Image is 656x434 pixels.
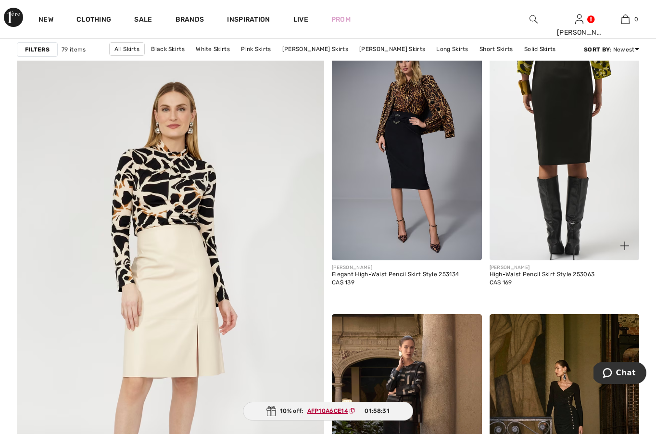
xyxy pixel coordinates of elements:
img: My Info [575,13,583,25]
img: My Bag [621,13,630,25]
img: plus_v2.svg [620,242,629,250]
a: Long Skirts [431,43,473,55]
a: Solid Skirts [519,43,561,55]
iframe: Opens a widget where you can chat to one of our agents [593,362,646,386]
span: 0 [634,15,638,24]
div: 10% off: [243,402,413,421]
a: Short Skirts [475,43,518,55]
span: CA$ 139 [332,279,354,286]
a: Live [293,14,308,25]
div: [PERSON_NAME] [332,264,459,271]
a: 0 [603,13,648,25]
span: Inspiration [227,15,270,26]
span: 79 items [62,45,86,54]
div: [PERSON_NAME] [490,264,595,271]
img: 1ère Avenue [4,8,23,27]
a: [PERSON_NAME] Skirts [278,43,353,55]
div: : Newest [584,45,639,54]
a: White Skirts [191,43,235,55]
a: Pink Skirts [236,43,276,55]
div: High-Waist Pencil Skirt Style 253063 [490,271,595,278]
a: Brands [176,15,204,26]
a: Sale [134,15,152,26]
img: search the website [530,13,538,25]
div: [PERSON_NAME] [557,27,602,38]
span: 01:58:31 [365,407,389,415]
a: New [38,15,53,26]
ins: AFP10A6CE14 [307,408,348,414]
span: CA$ 169 [490,279,512,286]
a: Sign In [575,14,583,24]
strong: Filters [25,45,50,54]
a: All Skirts [109,42,145,56]
a: [PERSON_NAME] Skirts [354,43,430,55]
a: Prom [331,14,351,25]
div: Elegant High-Waist Pencil Skirt Style 253134 [332,271,459,278]
strong: Sort By [584,46,610,53]
a: Black Skirts [146,43,189,55]
img: Gift.svg [266,406,276,416]
img: Elegant High-Waist Pencil Skirt Style 253134. Black [332,36,482,260]
a: High-Waist Pencil Skirt Style 253063. Black [490,36,640,260]
a: Clothing [76,15,111,26]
